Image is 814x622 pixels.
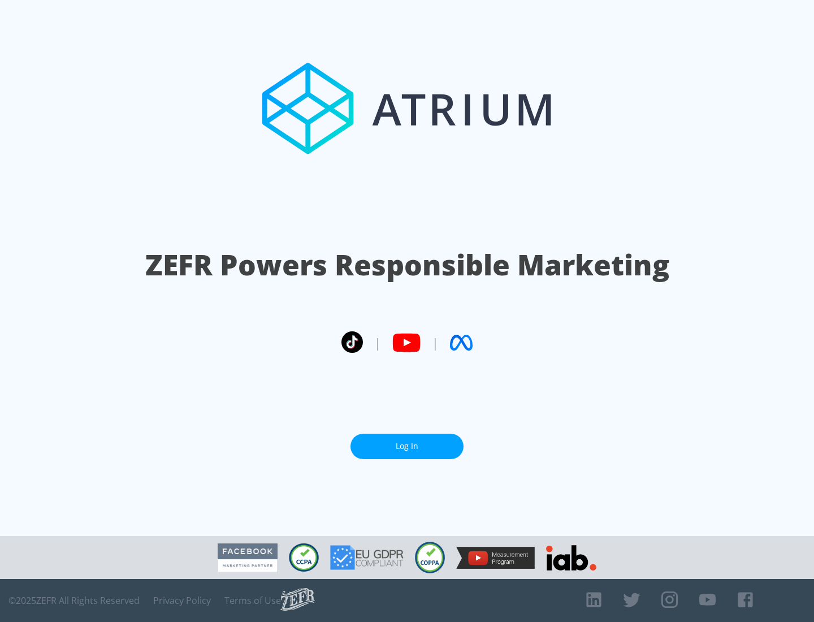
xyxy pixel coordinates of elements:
span: | [432,334,439,351]
a: Terms of Use [224,595,281,606]
a: Privacy Policy [153,595,211,606]
img: COPPA Compliant [415,542,445,573]
img: GDPR Compliant [330,545,404,570]
img: IAB [546,545,596,571]
img: Facebook Marketing Partner [218,543,278,572]
span: © 2025 ZEFR All Rights Reserved [8,595,140,606]
h1: ZEFR Powers Responsible Marketing [145,245,669,284]
img: CCPA Compliant [289,543,319,572]
span: | [374,334,381,351]
a: Log In [350,434,464,459]
img: YouTube Measurement Program [456,547,535,569]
